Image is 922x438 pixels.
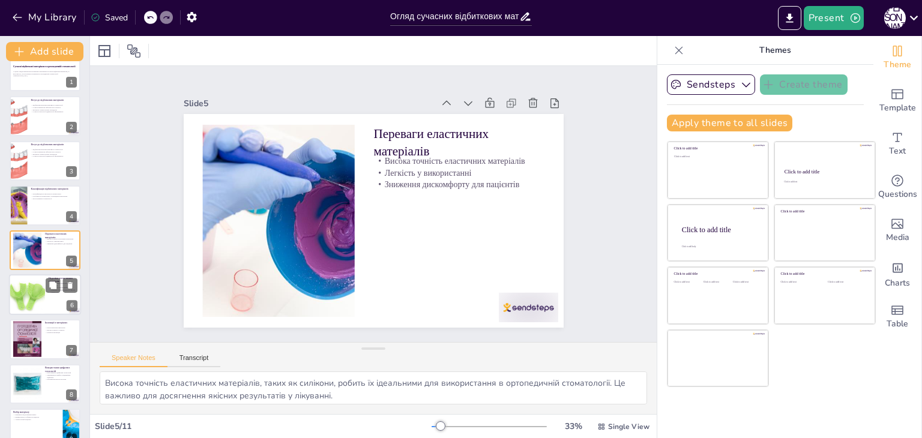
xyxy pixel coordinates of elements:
p: Відбиткові матеріали важливі в стоматології [31,148,77,151]
button: Export to PowerPoint [778,6,801,30]
button: Add slide [6,42,83,61]
div: Add a table [873,295,921,338]
p: Покращення якості протезів [45,378,77,380]
button: Speaker Notes [100,354,167,367]
div: Slide 5 [207,61,454,124]
strong: Сучасні відбиткові матеріали в ортопедичній стоматології [13,65,76,68]
div: 1 [66,77,77,88]
p: Популярність цифрових технологій [45,371,77,374]
p: Вступ до відбиткових матеріалів [31,143,77,146]
p: Класифікація на еластичні та нееластичні [31,193,77,196]
p: Вступ до відбиткових матеріалів [31,98,77,102]
div: 33 % [559,421,588,432]
div: Click to add text [828,281,866,284]
p: Висока точність еластичних матеріалів [45,238,77,240]
p: Особливості силіконових і алгінаційних матеріалів [31,196,77,198]
div: 7 [66,345,77,356]
p: Обмежене використання в сучасній стоматології [49,289,77,293]
div: Click to add title [781,272,867,276]
div: Click to add text [674,281,701,284]
p: Вплив на стоматологічні процедури [31,153,77,155]
p: Сучасні технології підвищують ефективність [31,155,77,157]
button: Present [804,6,864,30]
div: Click to add title [674,272,760,276]
span: Table [887,317,908,331]
div: Click to add title [682,225,759,233]
p: Переваги еластичних матеріалів [382,127,557,197]
div: 8 [66,389,77,400]
div: 2 [10,96,80,136]
div: Add text boxes [873,122,921,166]
button: Apply theme to all slides [667,115,792,131]
div: Click to add text [781,281,819,284]
div: Click to add text [733,281,760,284]
button: Create theme [760,74,848,95]
div: 3 [66,166,77,177]
p: Зниження дискомфорту для пацієнтів [45,242,77,245]
div: 3 [10,141,80,181]
div: Get real-time input from your audience [873,166,921,209]
div: 4 [10,185,80,225]
div: Click to add title [781,209,867,214]
p: У цьому представленні ми розглянемо різноманітні сучасні відбиткові матеріали, їх властивості, за... [13,71,77,75]
div: 2 [66,122,77,133]
p: Переваги еластичних матеріалів [45,232,77,239]
div: Click to add text [704,281,731,284]
p: Аналіз потреб пацієнта [13,418,59,421]
p: Висока точність і легкість [45,329,77,332]
div: 5 [66,256,77,266]
div: Saved [91,12,128,23]
p: Використання цифрових технологій [45,366,77,373]
div: 5 [10,230,80,270]
p: Сучасні технології підвищують ефективність [31,110,77,113]
button: С [PERSON_NAME] [884,6,906,30]
button: My Library [9,8,82,27]
p: Сучасні матеріали забезпечують точність [31,151,77,153]
div: Click to add title [785,169,864,175]
button: Transcript [167,354,221,367]
p: Зниження дискомфорту для пацієнтів [376,179,546,227]
p: Висока точність еластичних матеріалів [381,156,551,203]
span: Charts [885,277,910,290]
span: Single View [608,422,649,431]
p: Розвиток інновацій [45,331,77,334]
span: Media [886,231,909,244]
p: Відбиткові матеріали важливі в стоматології [31,104,77,106]
p: Недоліки нееластичних матеріалів [49,277,77,283]
button: Delete Slide [63,278,77,292]
p: Легкість у використанні [379,167,549,215]
p: Сучасні матеріали забезпечують точність [31,106,77,109]
div: 7 [10,319,80,359]
span: Position [127,44,141,58]
div: Click to add text [784,181,864,183]
div: 6 [67,300,77,311]
p: Залежність від клінічних вимог [13,414,59,416]
p: Нові композитні матеріали [45,327,77,329]
span: Theme [884,58,911,71]
div: Click to add body [682,245,758,247]
p: Складність зняття відбитків [49,287,77,289]
textarea: Висока точність еластичних матеріалів, таких як силікони, робить їх ідеальними для використання в... [100,371,647,404]
span: Text [889,145,906,158]
div: 4 [66,211,77,222]
div: С [PERSON_NAME] [884,7,906,29]
div: Slide 5 / 11 [95,421,432,432]
p: Themes [688,36,861,65]
div: Click to add text [674,155,760,158]
p: Індивідуальні особливості пацієнта [13,416,59,418]
div: 6 [9,274,81,315]
p: Легкість у використанні [45,240,77,242]
button: Sendsteps [667,74,755,95]
span: Questions [878,188,917,201]
p: Класифікація відбиткових матеріалів [31,187,77,191]
div: Add charts and graphs [873,252,921,295]
button: Duplicate Slide [46,278,60,292]
div: Change the overall theme [873,36,921,79]
p: Менша точність нееластичних матеріалів [49,282,77,286]
p: Generated with [URL] [13,75,77,77]
div: Click to add title [674,146,760,151]
p: Вибір матеріалу [13,410,59,414]
p: Вплив на стоматологічні процедури [31,108,77,110]
p: Інновації в матеріалах [45,322,77,325]
div: Add images, graphics, shapes or video [873,209,921,252]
